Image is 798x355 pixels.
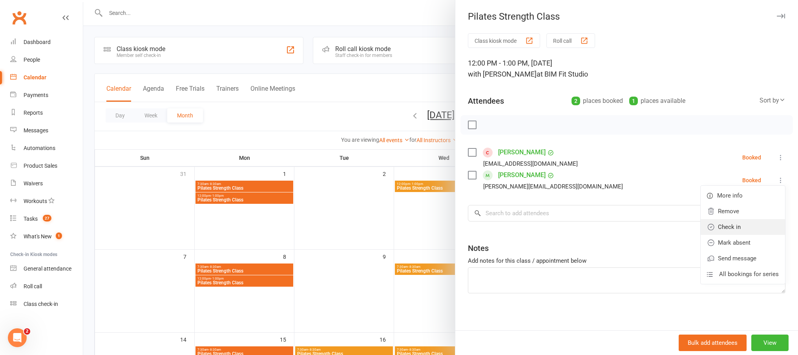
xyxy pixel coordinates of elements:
div: 2 [572,97,580,105]
span: More info [717,191,743,200]
span: 27 [43,215,51,221]
input: Search to add attendees [468,205,785,221]
a: Roll call [10,278,83,295]
div: Messages [24,127,48,134]
div: 12:00 PM - 1:00 PM, [DATE] [468,58,785,80]
a: Clubworx [9,8,29,27]
div: Payments [24,92,48,98]
button: Class kiosk mode [468,33,540,48]
a: Remove [701,203,785,219]
div: People [24,57,40,63]
div: Roll call [24,283,42,289]
a: Send message [701,251,785,266]
a: [PERSON_NAME] [498,169,546,181]
div: Product Sales [24,163,57,169]
div: Waivers [24,180,43,187]
iframe: Intercom live chat [8,328,27,347]
div: Attendees [468,95,504,106]
a: Automations [10,139,83,157]
span: with [PERSON_NAME] [468,70,537,78]
a: Check in [701,219,785,235]
a: People [10,51,83,69]
div: Workouts [24,198,47,204]
a: Tasks 27 [10,210,83,228]
div: Tasks [24,216,38,222]
a: Calendar [10,69,83,86]
div: Dashboard [24,39,51,45]
div: What's New [24,233,52,240]
button: View [751,335,789,351]
a: General attendance kiosk mode [10,260,83,278]
a: More info [701,188,785,203]
div: Notes [468,243,489,254]
span: 2 [24,328,30,335]
button: Roll call [546,33,595,48]
a: Product Sales [10,157,83,175]
a: What's New1 [10,228,83,245]
div: General attendance [24,265,71,272]
span: 1 [56,232,62,239]
div: Automations [24,145,55,151]
a: [PERSON_NAME] [498,146,546,159]
div: Pilates Strength Class [455,11,798,22]
a: Reports [10,104,83,122]
div: Reports [24,110,43,116]
span: at BIM Fit Studio [537,70,588,78]
a: Messages [10,122,83,139]
div: places available [629,95,685,106]
button: Bulk add attendees [679,335,747,351]
a: All bookings for series [701,266,785,282]
div: Class check-in [24,301,58,307]
div: Booked [742,155,761,160]
a: Class kiosk mode [10,295,83,313]
span: All bookings for series [719,269,779,279]
div: Calendar [24,74,46,81]
a: Mark absent [701,235,785,251]
a: Waivers [10,175,83,192]
div: [PERSON_NAME][EMAIL_ADDRESS][DOMAIN_NAME] [483,181,623,192]
div: 1 [629,97,638,105]
div: Sort by [760,95,785,106]
div: places booked [572,95,623,106]
a: Dashboard [10,33,83,51]
div: [EMAIL_ADDRESS][DOMAIN_NAME] [483,159,578,169]
a: Payments [10,86,83,104]
div: Booked [742,177,761,183]
a: Workouts [10,192,83,210]
div: Add notes for this class / appointment below [468,256,785,265]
